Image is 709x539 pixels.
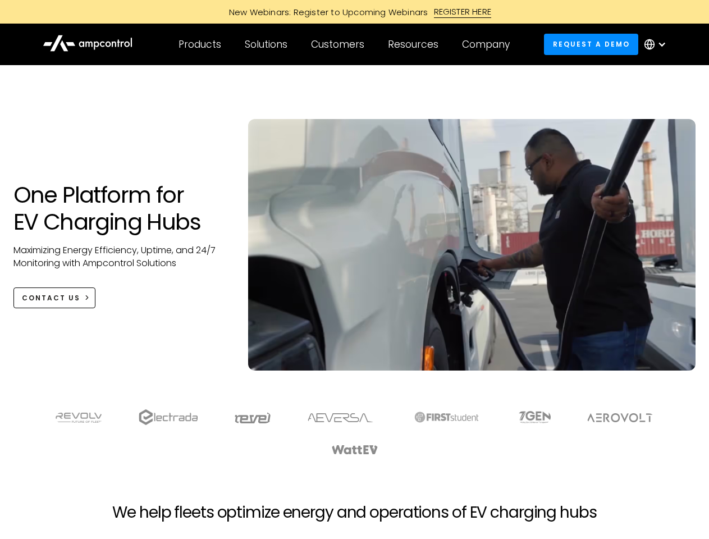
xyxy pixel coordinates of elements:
[112,503,596,522] h2: We help fleets optimize energy and operations of EV charging hubs
[179,38,221,51] div: Products
[102,6,607,18] a: New Webinars: Register to Upcoming WebinarsREGISTER HERE
[462,38,510,51] div: Company
[434,6,492,18] div: REGISTER HERE
[13,181,226,235] h1: One Platform for EV Charging Hubs
[13,244,226,269] p: Maximizing Energy Efficiency, Uptime, and 24/7 Monitoring with Ampcontrol Solutions
[245,38,287,51] div: Solutions
[331,445,378,454] img: WattEV logo
[139,409,198,425] img: electrada logo
[388,38,438,51] div: Resources
[311,38,364,51] div: Customers
[22,293,80,303] div: CONTACT US
[544,34,638,54] a: Request a demo
[13,287,96,308] a: CONTACT US
[587,413,653,422] img: Aerovolt Logo
[218,6,434,18] div: New Webinars: Register to Upcoming Webinars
